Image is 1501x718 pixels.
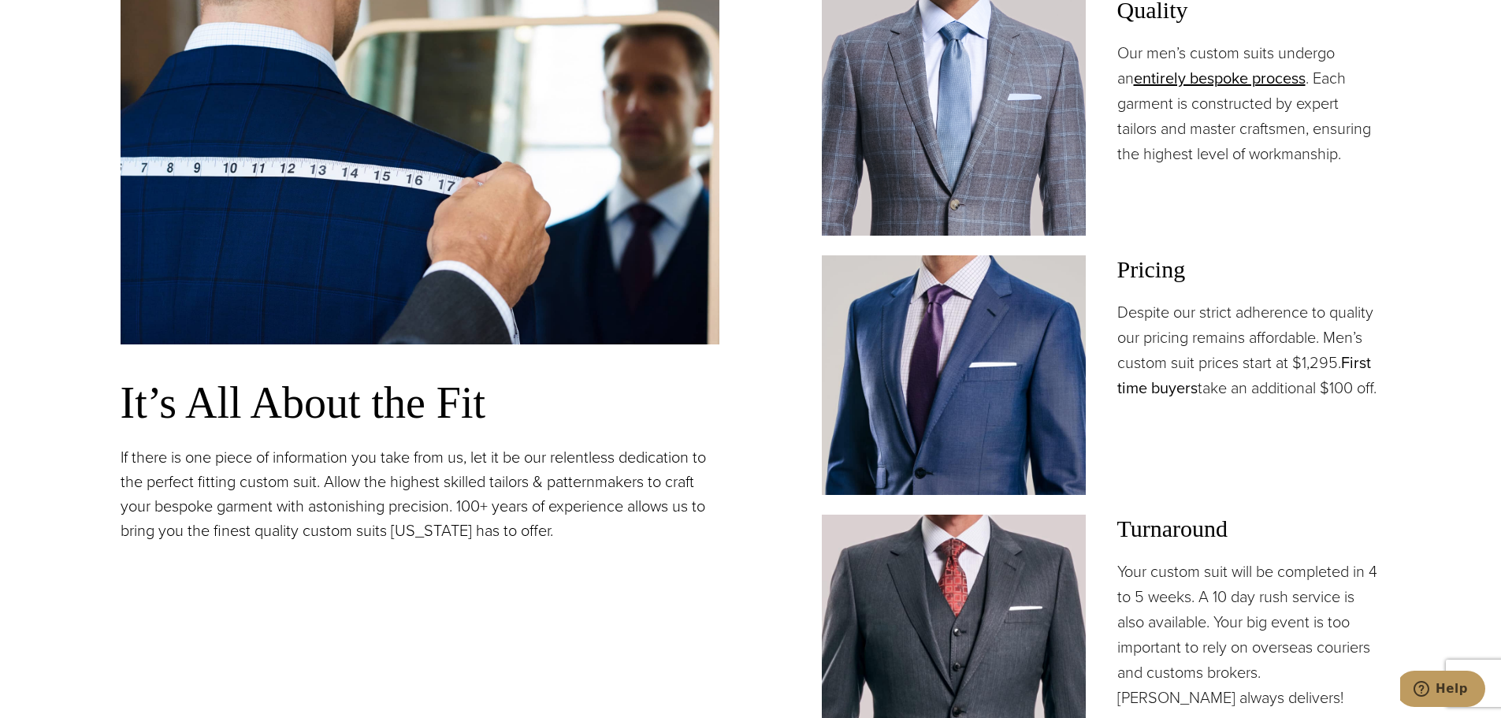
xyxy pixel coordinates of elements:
[1400,671,1485,710] iframe: Opens a widget where you can chat to one of our agents
[1117,351,1371,400] a: First time buyers
[1117,40,1381,166] p: Our men’s custom suits undergo an . Each garment is constructed by expert tailors and master craf...
[822,255,1086,495] img: Client in blue solid custom made suit with white shirt and navy tie. Fabric by Scabal.
[1117,559,1381,710] p: Your custom suit will be completed in 4 to 5 weeks. A 10 day rush service is also available. Your...
[1117,255,1381,284] h3: Pricing
[1134,66,1306,90] a: entirely bespoke process
[121,445,719,543] p: If there is one piece of information you take from us, let it be our relentless dedication to the...
[1117,299,1381,400] p: Despite our strict adherence to quality our pricing remains affordable. Men’s custom suit prices ...
[1117,515,1381,543] h3: Turnaround
[121,376,719,430] h3: It’s All About the Fit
